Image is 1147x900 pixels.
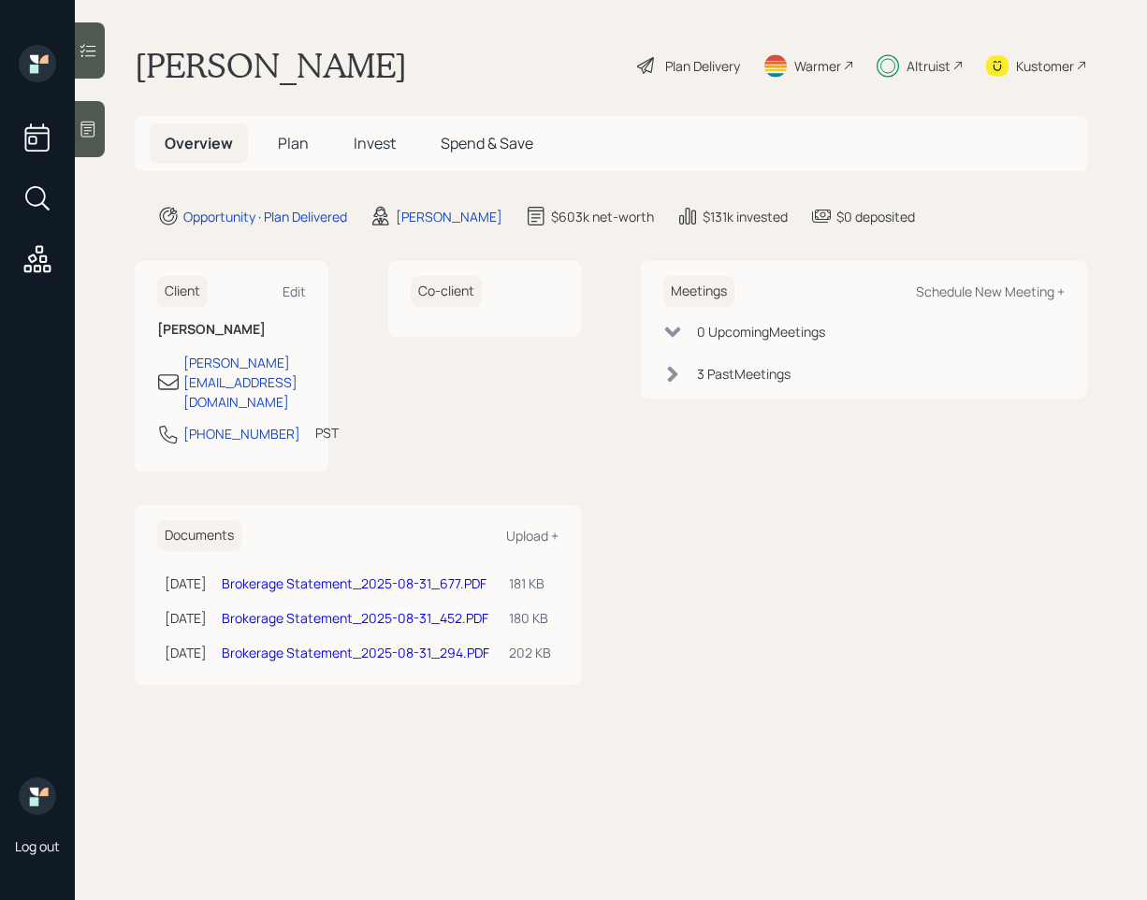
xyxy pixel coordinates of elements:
[19,777,56,815] img: retirable_logo.png
[183,207,347,226] div: Opportunity · Plan Delivered
[183,424,300,443] div: [PHONE_NUMBER]
[222,609,488,627] a: Brokerage Statement_2025-08-31_452.PDF
[315,423,339,443] div: PST
[165,573,207,593] div: [DATE]
[663,276,734,307] h6: Meetings
[135,45,407,86] h1: [PERSON_NAME]
[15,837,60,855] div: Log out
[697,364,791,384] div: 3 Past Meeting s
[157,520,241,551] h6: Documents
[157,276,208,307] h6: Client
[283,283,306,300] div: Edit
[665,56,740,76] div: Plan Delivery
[165,133,233,153] span: Overview
[509,608,551,628] div: 180 KB
[551,207,654,226] div: $603k net-worth
[506,527,559,544] div: Upload +
[907,56,951,76] div: Altruist
[222,644,489,661] a: Brokerage Statement_2025-08-31_294.PDF
[396,207,502,226] div: [PERSON_NAME]
[222,574,486,592] a: Brokerage Statement_2025-08-31_677.PDF
[165,643,207,662] div: [DATE]
[165,608,207,628] div: [DATE]
[836,207,915,226] div: $0 deposited
[509,573,551,593] div: 181 KB
[278,133,309,153] span: Plan
[703,207,788,226] div: $131k invested
[157,322,306,338] h6: [PERSON_NAME]
[916,283,1065,300] div: Schedule New Meeting +
[183,353,306,412] div: [PERSON_NAME][EMAIL_ADDRESS][DOMAIN_NAME]
[509,643,551,662] div: 202 KB
[1016,56,1074,76] div: Kustomer
[441,133,533,153] span: Spend & Save
[794,56,841,76] div: Warmer
[354,133,396,153] span: Invest
[411,276,482,307] h6: Co-client
[697,322,825,341] div: 0 Upcoming Meeting s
